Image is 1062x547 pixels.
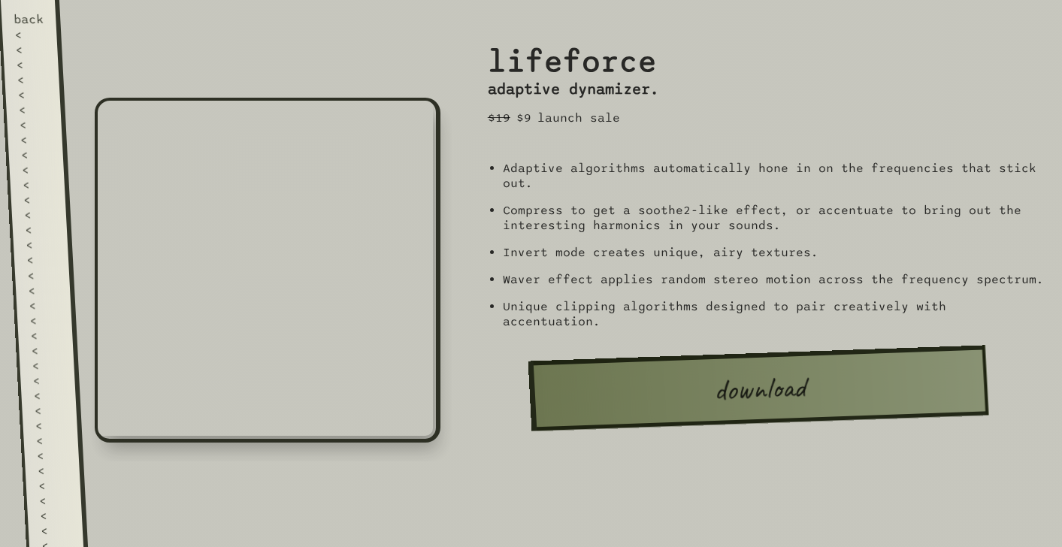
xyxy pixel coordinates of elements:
[30,328,61,343] div: <
[37,463,68,478] div: <
[35,433,66,448] div: <
[32,358,62,373] div: <
[14,27,45,42] div: <
[15,42,46,57] div: <
[25,237,56,252] div: <
[26,252,57,267] div: <
[503,161,1044,191] li: Adaptive algorithms automatically hone in on the frequencies that stick out.
[488,27,659,80] h2: lifeforce
[29,313,60,328] div: <
[516,110,531,125] p: $9
[503,203,1044,233] li: Compress to get a soothe2-like effect, or accentuate to bring out the interesting harmonics in yo...
[36,448,67,463] div: <
[488,80,659,98] h3: adaptive dynamizer.
[537,110,620,125] p: launch sale
[16,57,47,72] div: <
[22,177,53,192] div: <
[34,403,65,418] div: <
[23,207,54,222] div: <
[95,98,440,443] iframe: lifeforce
[21,162,52,177] div: <
[23,192,53,207] div: <
[40,523,71,538] div: <
[503,272,1044,287] li: Waver effect applies random stereo motion across the frequency spectrum.
[19,117,50,132] div: <
[503,299,1044,329] li: Unique clipping algorithms designed to pair creatively with accentuation.
[14,12,44,27] div: back
[20,132,50,147] div: <
[27,267,58,283] div: <
[503,245,1044,260] li: Invert mode creates unique, airy textures.
[28,283,59,298] div: <
[35,418,65,433] div: <
[20,147,51,162] div: <
[32,373,63,388] div: <
[33,388,64,403] div: <
[18,102,49,117] div: <
[17,87,48,102] div: <
[29,298,59,313] div: <
[31,343,62,358] div: <
[38,493,69,508] div: <
[17,72,47,87] div: <
[39,508,70,523] div: <
[24,222,55,237] div: <
[488,110,510,125] p: $19
[528,345,988,431] a: download
[38,478,68,493] div: <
